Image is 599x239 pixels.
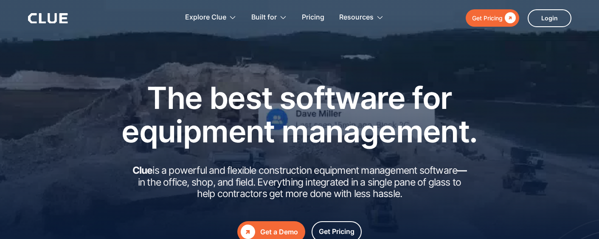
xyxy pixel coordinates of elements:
div: Resources [339,4,384,31]
div: Resources [339,4,374,31]
div: Built for [251,4,277,31]
a: Login [528,9,571,27]
div:  [241,225,255,239]
strong: Clue [132,164,153,176]
strong: — [457,164,467,176]
a: Get Pricing [466,9,519,27]
div: Get a Demo [260,227,298,237]
div: Get Pricing [319,226,354,237]
div: Get Pricing [472,13,503,23]
h2: is a powerful and flexible construction equipment management software in the office, shop, and fi... [130,165,470,200]
a: Pricing [302,4,324,31]
h1: The best software for equipment management. [109,81,491,148]
div: Explore Clue [185,4,226,31]
div:  [503,13,516,23]
div: Built for [251,4,287,31]
div: Explore Clue [185,4,236,31]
